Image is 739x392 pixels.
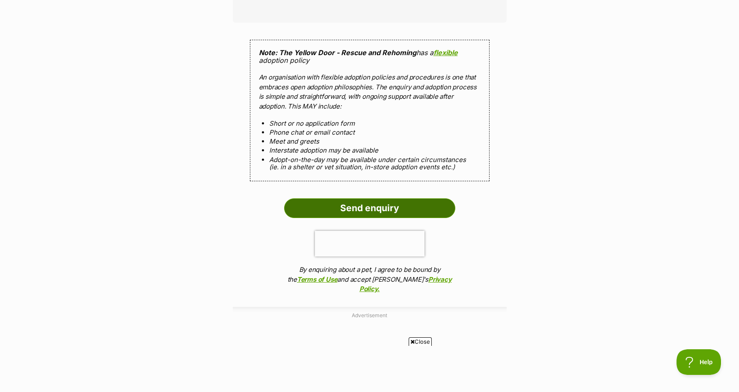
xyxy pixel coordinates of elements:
[269,120,470,127] li: Short or no application form
[269,138,470,145] li: Meet and greets
[315,231,424,256] iframe: reCAPTCHA
[269,129,470,136] li: Phone chat or email contact
[214,349,525,388] iframe: Advertisement
[284,198,455,218] input: Send enquiry
[259,73,481,111] p: An organisation with flexible adoption policies and procedures is one that embraces open adoption...
[297,275,337,283] a: Terms of Use
[433,48,458,57] a: flexible
[259,48,416,57] strong: Note: The Yellow Door - Rescue and Rehoming
[269,147,470,154] li: Interstate adoption may be available
[269,156,470,171] li: Adopt-on-the-day may be available under certain circumstances (ie. in a shelter or vet situation,...
[409,337,432,346] span: Close
[677,349,722,375] iframe: Help Scout Beacon - Open
[284,265,455,294] p: By enquiring about a pet, I agree to be bound by the and accept [PERSON_NAME]'s
[250,40,490,181] div: has a adoption policy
